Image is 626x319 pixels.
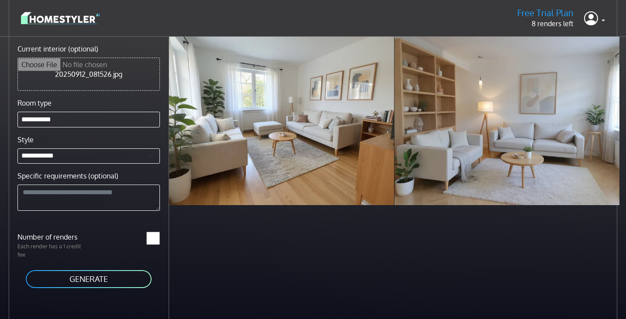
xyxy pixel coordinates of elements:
[25,269,152,289] button: GENERATE
[17,98,52,108] label: Room type
[12,232,89,242] label: Number of renders
[517,18,574,29] p: 8 renders left
[517,7,574,18] h5: Free Trial Plan
[12,242,89,259] p: Each render has a 1 credit fee
[17,171,118,181] label: Specific requirements (optional)
[21,10,100,26] img: logo-3de290ba35641baa71223ecac5eacb59cb85b4c7fdf211dc9aaecaaee71ea2f8.svg
[17,134,34,145] label: Style
[17,44,98,54] label: Current interior (optional)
